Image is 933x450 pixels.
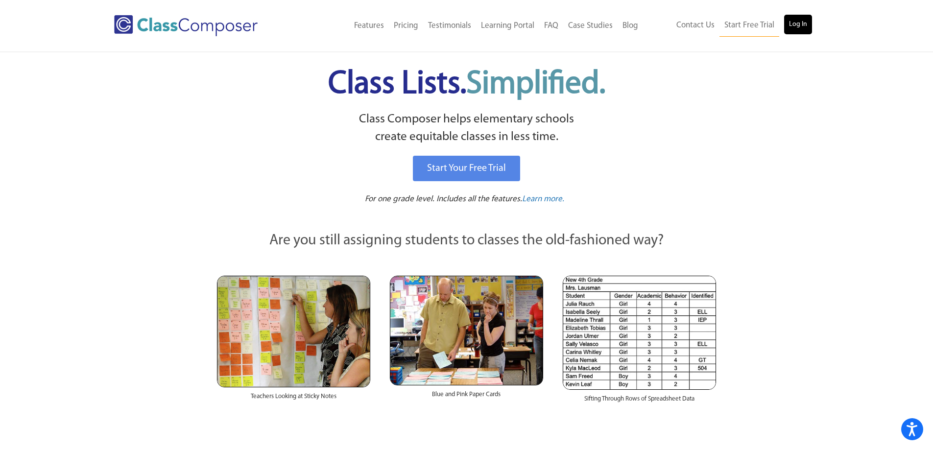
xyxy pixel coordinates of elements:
p: Are you still assigning students to classes the old-fashioned way? [217,230,717,252]
div: Blue and Pink Paper Cards [390,385,543,409]
a: Blog [618,15,643,37]
a: Learning Portal [476,15,539,37]
div: Teachers Looking at Sticky Notes [217,387,370,411]
a: Start Free Trial [719,15,779,37]
span: Class Lists. [328,69,605,100]
img: Teachers Looking at Sticky Notes [217,276,370,387]
a: Case Studies [563,15,618,37]
a: Learn more. [522,193,564,206]
span: Start Your Free Trial [427,164,506,173]
div: Sifting Through Rows of Spreadsheet Data [563,390,716,413]
span: For one grade level. Includes all the features. [365,195,522,203]
a: Contact Us [671,15,719,36]
span: Simplified. [466,69,605,100]
p: Class Composer helps elementary schools create equitable classes in less time. [215,111,718,146]
nav: Header Menu [298,15,643,37]
img: Blue and Pink Paper Cards [390,276,543,385]
a: Testimonials [423,15,476,37]
a: Start Your Free Trial [413,156,520,181]
a: FAQ [539,15,563,37]
a: Log In [784,15,812,34]
nav: Header Menu [643,15,812,37]
img: Class Composer [114,15,258,36]
span: Learn more. [522,195,564,203]
img: Spreadsheets [563,276,716,390]
a: Pricing [389,15,423,37]
a: Features [349,15,389,37]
